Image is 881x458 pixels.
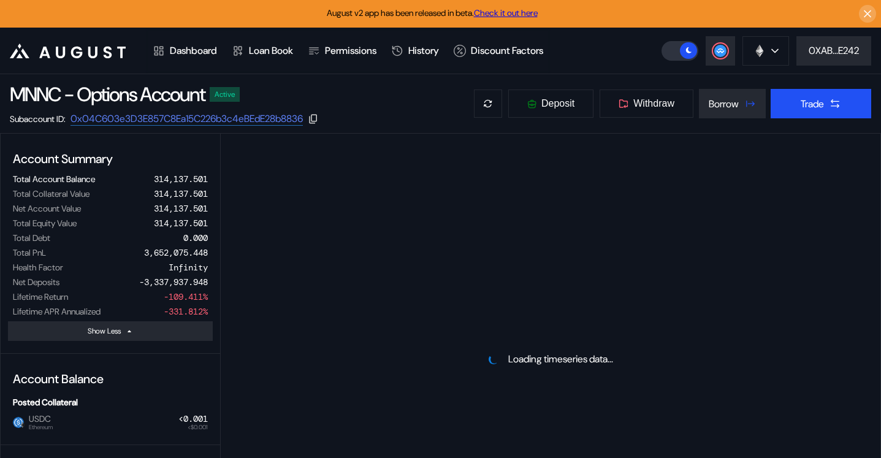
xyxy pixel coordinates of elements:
[327,7,538,18] span: August v2 app has been released in beta.
[10,82,205,107] div: MNNC - Options Account
[188,424,208,430] span: <$0.001
[154,203,208,214] div: 314,137.501
[139,277,208,288] div: -3,337,937.948
[8,146,213,172] div: Account Summary
[13,232,50,243] div: Total Debt
[709,97,739,110] div: Borrow
[13,203,81,214] div: Net Account Value
[154,218,208,229] div: 314,137.501
[633,98,674,109] span: Withdraw
[771,89,871,118] button: Trade
[487,353,500,365] img: pending
[13,291,68,302] div: Lifetime Return
[796,36,871,66] button: 0XAB...E242
[178,414,208,424] div: <0.001
[20,422,26,428] img: svg+xml,%3c
[13,417,24,428] img: usdc.png
[8,392,213,413] div: Posted Collateral
[144,247,208,258] div: 3,652,075.448
[13,306,101,317] div: Lifetime APR Annualized
[384,28,446,74] a: History
[809,44,859,57] div: 0XAB...E242
[24,414,53,430] span: USDC
[170,44,217,57] div: Dashboard
[471,44,543,57] div: Discount Factors
[169,262,208,273] div: Infinity
[13,174,95,185] div: Total Account Balance
[10,113,66,124] div: Subaccount ID:
[325,44,376,57] div: Permissions
[29,424,53,430] span: Ethereum
[71,112,303,126] a: 0x04C603e3D3E857C8Ea15C226b3c4eBEdE28b8836
[508,89,594,118] button: Deposit
[8,366,213,392] div: Account Balance
[164,306,208,317] div: -331.812%
[541,98,574,109] span: Deposit
[801,97,824,110] div: Trade
[249,44,293,57] div: Loan Book
[13,247,46,258] div: Total PnL
[154,188,208,199] div: 314,137.501
[446,28,551,74] a: Discount Factors
[88,326,121,336] div: Show Less
[13,218,77,229] div: Total Equity Value
[300,28,384,74] a: Permissions
[753,44,766,58] img: chain logo
[13,188,90,199] div: Total Collateral Value
[164,291,208,302] div: -109.411%
[183,232,208,243] div: 0.000
[599,89,694,118] button: Withdraw
[408,44,439,57] div: History
[154,174,208,185] div: 314,137.501
[224,28,300,74] a: Loan Book
[215,90,235,99] div: Active
[13,277,59,288] div: Net Deposits
[13,262,63,273] div: Health Factor
[742,36,789,66] button: chain logo
[145,28,224,74] a: Dashboard
[508,353,613,365] div: Loading timeseries data...
[474,7,538,18] a: Check it out here
[8,321,213,341] button: Show Less
[699,89,766,118] button: Borrow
